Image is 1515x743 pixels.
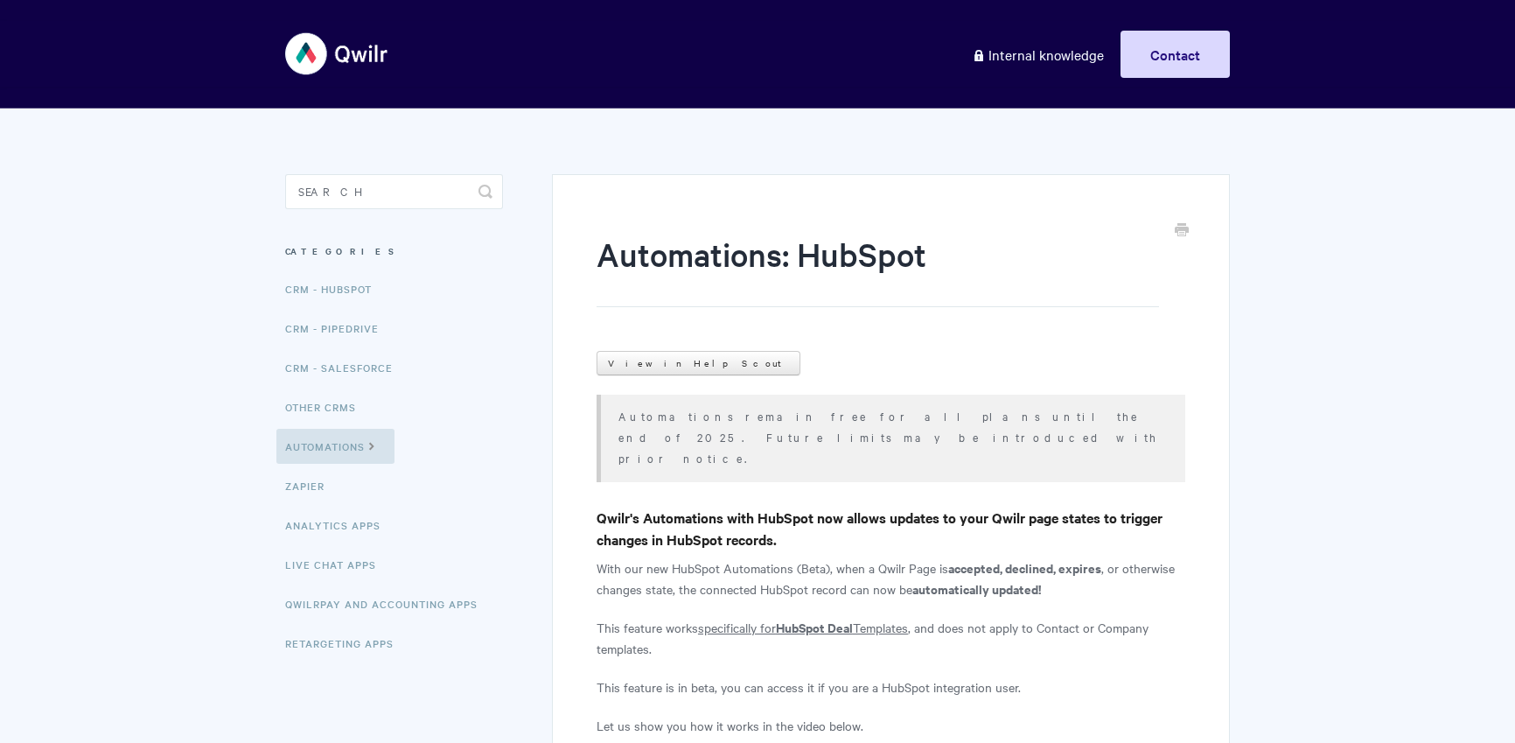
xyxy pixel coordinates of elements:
a: Other CRMs [285,389,369,424]
b: automatically updated! [912,579,1041,598]
a: Print this Article [1175,221,1189,241]
a: CRM - Salesforce [285,350,406,385]
h3: Categories [285,235,503,267]
b: HubSpot Deal [776,618,853,636]
b: accepted, declined, expires [948,558,1101,577]
a: View in Help Scout [597,351,800,375]
a: Analytics Apps [285,508,394,543]
a: CRM - Pipedrive [285,311,392,346]
p: This feature works , and does not apply to Contact or Company templates. [597,617,1185,659]
p: This feature is in beta, you can access it if you are a HubSpot integration user. [597,676,1185,697]
a: Retargeting Apps [285,626,407,661]
a: Automations [276,429,394,464]
u: specifically for [698,619,776,636]
a: QwilrPay and Accounting Apps [285,586,491,621]
p: Automations remain free for all plans until the end of 2025. Future limits may be introduced with... [618,405,1163,468]
a: Zapier [285,468,338,503]
a: Contact [1121,31,1230,78]
u: Templates [853,619,908,636]
a: Internal knowledge [959,31,1117,78]
a: Live Chat Apps [285,547,389,582]
p: Let us show you how it works in the video below. [597,715,1185,736]
h1: Automations: HubSpot [597,232,1159,307]
h4: Qwilr's Automations with HubSpot now allows updates to your Qwilr page states to trigger changes ... [597,507,1185,550]
img: Qwilr Help Center [285,21,389,87]
input: Search [285,174,503,209]
p: With our new HubSpot Automations (Beta), when a Qwilr Page is , or otherwise changes state, the c... [597,557,1185,599]
a: CRM - HubSpot [285,271,385,306]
